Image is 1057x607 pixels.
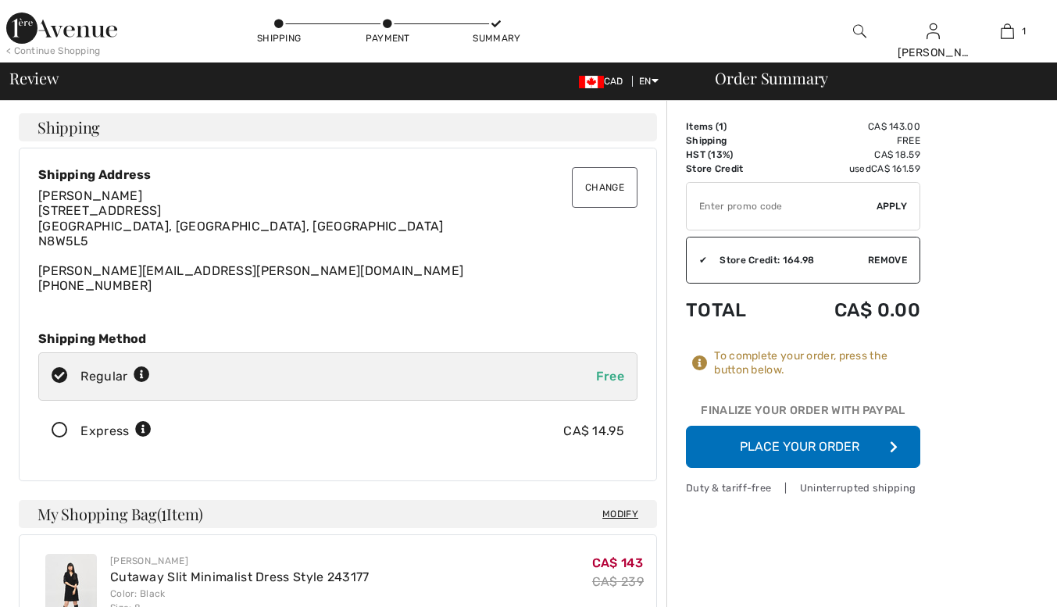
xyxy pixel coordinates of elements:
span: Free [596,369,624,384]
span: CA$ 161.59 [871,163,920,174]
a: Cutaway Slit Minimalist Dress Style 243177 [110,570,370,584]
td: Shipping [686,134,783,148]
img: Canadian Dollar [579,76,604,88]
td: CA$ 0.00 [783,284,920,337]
span: [STREET_ADDRESS] [GEOGRAPHIC_DATA], [GEOGRAPHIC_DATA], [GEOGRAPHIC_DATA] N8W5L5 [38,203,444,248]
img: My Bag [1001,22,1014,41]
div: Finalize Your Order with PayPal [686,402,920,426]
span: EN [639,76,659,87]
td: Total [686,284,783,337]
span: Remove [868,253,907,267]
span: Apply [877,199,908,213]
span: Modify [602,506,638,522]
div: Duty & tariff-free | Uninterrupted shipping [686,480,920,495]
div: Regular [80,367,150,386]
div: Shipping Address [38,167,637,182]
span: [PERSON_NAME] [38,188,142,203]
span: CA$ 143 [592,555,643,570]
span: 1 [161,502,166,523]
span: CAD [579,76,630,87]
div: Shipping Method [38,331,637,346]
div: Express [80,422,152,441]
div: Payment [364,31,411,45]
img: My Info [927,22,940,41]
div: To complete your order, press the button below. [714,349,920,377]
input: Promo code [687,183,877,230]
span: 1 [719,121,723,132]
td: CA$ 143.00 [783,120,920,134]
div: ✔ [687,253,707,267]
td: Free [783,134,920,148]
button: Place Your Order [686,426,920,468]
div: Summary [473,31,520,45]
a: 1 [971,22,1044,41]
span: Review [9,70,59,86]
td: HST (13%) [686,148,783,162]
div: Shipping [255,31,302,45]
td: CA$ 18.59 [783,148,920,162]
s: CA$ 239 [592,574,644,589]
td: used [783,162,920,176]
img: search the website [853,22,866,41]
td: Store Credit [686,162,783,176]
td: Items ( ) [686,120,783,134]
button: Change [572,167,637,208]
span: ( Item) [157,503,203,524]
h4: My Shopping Bag [19,500,657,528]
div: Order Summary [696,70,1048,86]
a: Sign In [927,23,940,38]
img: 1ère Avenue [6,12,117,44]
div: [PERSON_NAME][EMAIL_ADDRESS][PERSON_NAME][DOMAIN_NAME] [PHONE_NUMBER] [38,188,637,293]
div: CA$ 14.95 [563,422,624,441]
div: Store Credit: 164.98 [707,253,868,267]
div: [PERSON_NAME] [110,554,370,568]
div: < Continue Shopping [6,44,101,58]
span: 1 [1022,24,1026,38]
div: [PERSON_NAME] [898,45,970,61]
span: Shipping [37,120,100,135]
